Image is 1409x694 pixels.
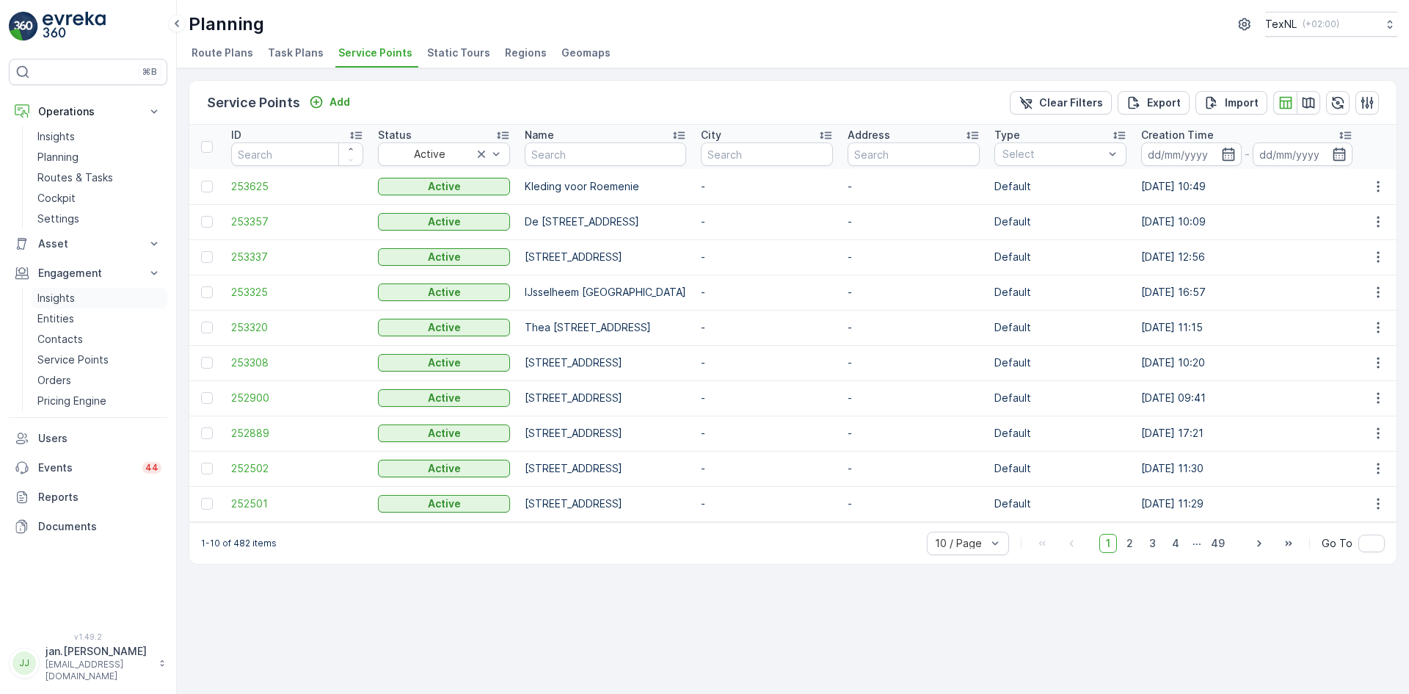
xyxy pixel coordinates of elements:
[268,46,324,60] span: Task Plans
[378,460,510,477] button: Active
[231,128,241,142] p: ID
[840,486,987,521] td: -
[693,451,840,486] td: -
[189,12,264,36] p: Planning
[37,150,79,165] p: Planning
[840,310,987,345] td: -
[231,355,363,370] a: 253308
[428,496,461,511] p: Active
[1141,128,1214,142] p: Creation Time
[1010,91,1112,115] button: Clear Filters
[1225,95,1259,110] p: Import
[231,426,363,441] a: 252889
[1134,275,1360,310] td: [DATE] 16:57
[428,320,461,335] p: Active
[1134,486,1360,521] td: [DATE] 11:29
[201,538,277,549] p: 1-10 of 482 items
[9,644,167,682] button: JJjan.[PERSON_NAME][EMAIL_ADDRESS][DOMAIN_NAME]
[9,632,167,641] span: v 1.49.2
[505,46,547,60] span: Regions
[37,191,76,206] p: Cockpit
[987,310,1134,345] td: Default
[1120,534,1140,553] span: 2
[231,179,363,194] a: 253625
[378,424,510,442] button: Active
[525,142,686,166] input: Search
[693,275,840,310] td: -
[378,389,510,407] button: Active
[38,519,161,534] p: Documents
[693,380,840,416] td: -
[517,275,693,310] td: IJsselheem [GEOGRAPHIC_DATA]
[840,239,987,275] td: -
[378,178,510,195] button: Active
[9,512,167,541] a: Documents
[1265,12,1397,37] button: TexNL(+02:00)
[45,644,151,659] p: jan.[PERSON_NAME]
[378,128,412,142] p: Status
[231,285,363,300] a: 253325
[201,251,213,263] div: Toggle Row Selected
[693,239,840,275] td: -
[693,169,840,204] td: -
[428,179,461,194] p: Active
[701,142,833,166] input: Search
[987,416,1134,451] td: Default
[32,188,167,209] a: Cockpit
[848,128,890,142] p: Address
[231,250,363,264] a: 253337
[231,496,363,511] span: 252501
[1118,91,1190,115] button: Export
[517,345,693,380] td: [STREET_ADDRESS]
[32,288,167,308] a: Insights
[1193,534,1201,553] p: ...
[987,169,1134,204] td: Default
[9,97,167,126] button: Operations
[994,128,1020,142] p: Type
[231,214,363,229] span: 253357
[1143,534,1162,553] span: 3
[201,181,213,192] div: Toggle Row Selected
[1134,169,1360,204] td: [DATE] 10:49
[428,285,461,300] p: Active
[428,426,461,441] p: Active
[303,93,356,111] button: Add
[987,239,1134,275] td: Default
[330,95,350,109] p: Add
[378,319,510,336] button: Active
[428,214,461,229] p: Active
[378,495,510,513] button: Active
[9,482,167,512] a: Reports
[378,283,510,301] button: Active
[848,142,980,166] input: Search
[32,370,167,391] a: Orders
[201,498,213,510] div: Toggle Row Selected
[987,275,1134,310] td: Default
[1147,95,1181,110] p: Export
[1134,345,1360,380] td: [DATE] 10:20
[32,350,167,370] a: Service Points
[32,147,167,167] a: Planning
[1134,416,1360,451] td: [DATE] 17:21
[1265,17,1297,32] p: TexNL
[1134,310,1360,345] td: [DATE] 11:15
[428,461,461,476] p: Active
[1134,451,1360,486] td: [DATE] 11:30
[201,427,213,439] div: Toggle Row Selected
[231,461,363,476] a: 252502
[9,259,167,288] button: Engagement
[37,394,106,408] p: Pricing Engine
[338,46,412,60] span: Service Points
[231,391,363,405] a: 252900
[231,320,363,335] span: 253320
[38,490,161,505] p: Reports
[693,310,840,345] td: -
[207,93,300,113] p: Service Points
[561,46,611,60] span: Geomaps
[9,453,167,482] a: Events44
[517,486,693,521] td: [STREET_ADDRESS]
[32,329,167,350] a: Contacts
